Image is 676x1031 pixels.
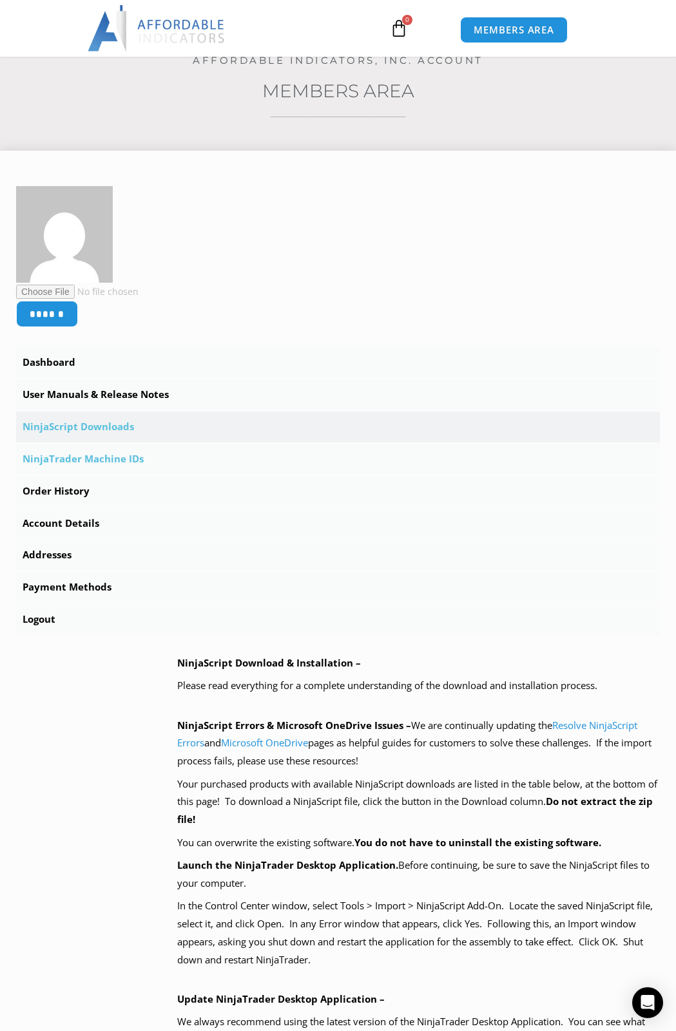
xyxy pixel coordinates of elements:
p: Your purchased products with available NinjaScript downloads are listed in the table below, at th... [177,775,660,829]
img: e2a7a2fa313868b7b39c3c4a9fdf1b774fcc38d1b0a5887579c52c411fde2bd9 [16,186,113,283]
b: You do not have to uninstall the existing software. [354,836,601,849]
b: Update NinjaTrader Desktop Application – [177,992,385,1005]
a: NinjaTrader Machine IDs [16,444,660,475]
p: In the Control Center window, select Tools > Import > NinjaScript Add-On. Locate the saved NinjaS... [177,897,660,969]
b: NinjaScript Errors & Microsoft OneDrive Issues – [177,719,411,732]
div: Open Intercom Messenger [632,987,663,1018]
a: Account Details [16,508,660,539]
a: Logout [16,604,660,635]
p: You can overwrite the existing software. [177,834,660,852]
a: Microsoft OneDrive [221,736,308,749]
a: Addresses [16,540,660,571]
span: MEMBERS AREA [474,25,554,35]
a: User Manuals & Release Notes [16,379,660,410]
a: NinjaScript Downloads [16,411,660,442]
a: Payment Methods [16,572,660,603]
a: MEMBERS AREA [460,17,568,43]
a: Dashboard [16,347,660,378]
a: Affordable Indicators, Inc. Account [193,54,483,66]
span: 0 [402,15,412,25]
p: Please read everything for a complete understanding of the download and installation process. [177,677,660,695]
a: Members Area [262,80,414,102]
nav: Account pages [16,347,660,635]
a: Order History [16,476,660,507]
p: Before continuing, be sure to save the NinjaScript files to your computer. [177,856,660,893]
a: 0 [371,10,427,47]
p: We are continually updating the and pages as helpful guides for customers to solve these challeng... [177,717,660,771]
img: LogoAI | Affordable Indicators – NinjaTrader [88,5,226,52]
b: Launch the NinjaTrader Desktop Application. [177,858,398,871]
b: NinjaScript Download & Installation – [177,656,361,669]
